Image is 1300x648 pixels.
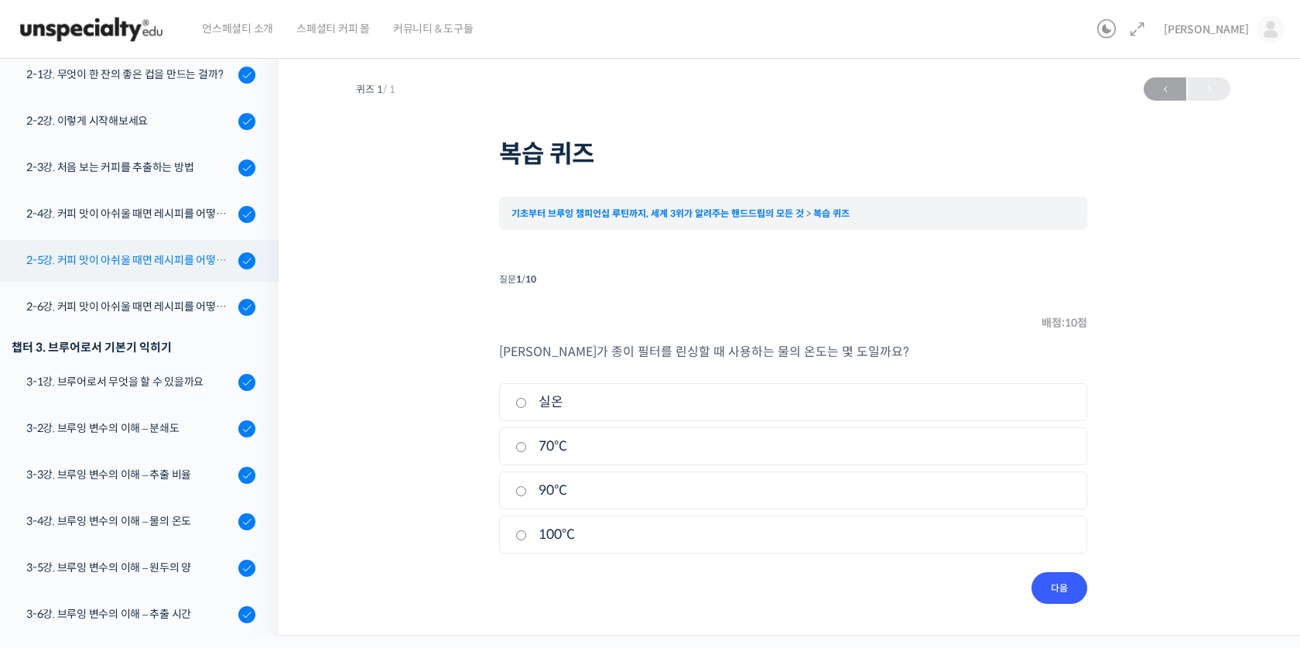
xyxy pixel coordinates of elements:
span: 10 [525,273,536,285]
div: 2-1강. 무엇이 한 잔의 좋은 컵을 만드는 걸까? [26,66,234,83]
a: 설정 [200,491,297,530]
span: / 1 [383,83,395,96]
a: 복습 퀴즈 [813,207,850,219]
label: 100°C [515,524,1071,545]
div: 챕터 3. 브루어로서 기본기 익히기 [12,337,255,358]
span: 배점: 점 [1042,313,1087,334]
div: 3-2강. 브루잉 변수의 이해 – 분쇄도 [26,420,234,437]
span: 퀴즈 1 [356,84,395,94]
h1: 복습 퀴즈 [499,139,1087,169]
span: ← [1144,79,1186,100]
a: 기초부터 브루잉 챔피언십 루틴까지, 세계 3위가 알려주는 핸드드립의 모든 것 [511,207,804,219]
span: 홈 [49,514,58,526]
p: [PERSON_NAME]가 종이 필터를 린싱할 때 사용하는 물의 온도는 몇 도일까요? [499,341,1087,362]
input: 70°C [515,442,527,452]
div: 2-5강. 커피 맛이 아쉬울 때면 레시피를 어떻게 수정해 보면 좋을까요? (2) [26,252,234,269]
div: 2-3강. 처음 보는 커피를 추출하는 방법 [26,159,234,176]
a: 홈 [5,491,102,530]
input: 다음 [1031,572,1087,604]
a: ←이전 [1144,77,1186,101]
input: 90°C [515,486,527,496]
div: 3-6강. 브루잉 변수의 이해 – 추출 시간 [26,605,234,622]
div: 2-2강. 이렇게 시작해보세요 [26,112,234,129]
div: 3-3강. 브루잉 변수의 이해 – 추출 비율 [26,466,234,483]
input: 100°C [515,530,527,540]
span: 1 [516,273,522,285]
div: 3-4강. 브루잉 변수의 이해 – 물의 온도 [26,513,234,530]
span: [PERSON_NAME] [1164,22,1249,36]
span: 설정 [239,514,258,526]
span: 대화 [142,515,160,527]
div: 2-4강. 커피 맛이 아쉬울 때면 레시피를 어떻게 수정해 보면 좋을까요? (1) [26,205,234,222]
label: 실온 [515,392,1071,413]
label: 70°C [515,436,1071,457]
input: 실온 [515,398,527,408]
span: 10 [1065,316,1077,330]
a: 대화 [102,491,200,530]
div: 3-5강. 브루잉 변수의 이해 – 원두의 양 [26,559,234,576]
div: 2-6강. 커피 맛이 아쉬울 때면 레시피를 어떻게 수정해 보면 좋을까요? (3) [26,298,234,315]
label: 90°C [515,480,1071,501]
div: 3-1강. 브루어로서 무엇을 할 수 있을까요 [26,373,234,390]
div: 질문 / [499,269,1087,290]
